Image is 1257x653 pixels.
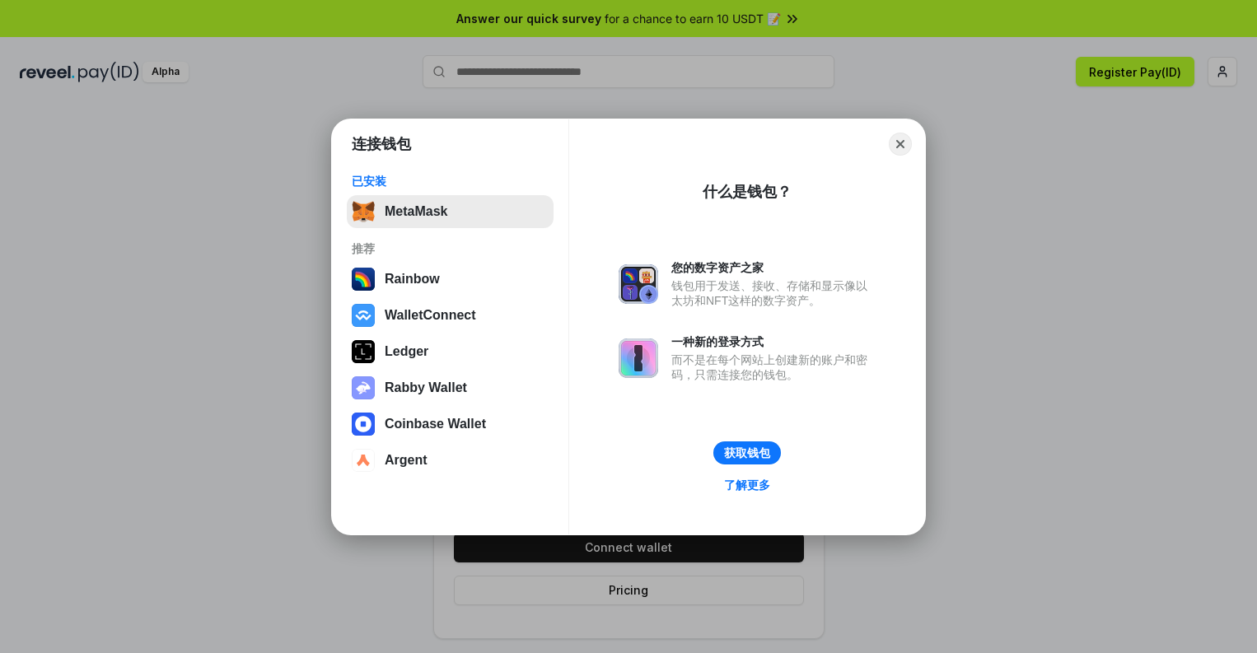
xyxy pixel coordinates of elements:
button: MetaMask [347,195,554,228]
img: svg+xml,%3Csvg%20width%3D%2228%22%20height%3D%2228%22%20viewBox%3D%220%200%2028%2028%22%20fill%3D... [352,304,375,327]
div: WalletConnect [385,308,476,323]
div: Ledger [385,344,428,359]
button: Rainbow [347,263,554,296]
div: Argent [385,453,428,468]
div: 而不是在每个网站上创建新的账户和密码，只需连接您的钱包。 [671,352,876,382]
h1: 连接钱包 [352,134,411,154]
div: 什么是钱包？ [703,182,792,202]
div: Rabby Wallet [385,380,467,395]
button: Close [889,133,912,156]
img: svg+xml,%3Csvg%20fill%3D%22none%22%20height%3D%2233%22%20viewBox%3D%220%200%2035%2033%22%20width%... [352,200,375,223]
img: svg+xml,%3Csvg%20xmlns%3D%22http%3A%2F%2Fwww.w3.org%2F2000%2Fsvg%22%20width%3D%2228%22%20height%3... [352,340,375,363]
div: 钱包用于发送、接收、存储和显示像以太坊和NFT这样的数字资产。 [671,278,876,308]
div: 已安装 [352,174,549,189]
button: WalletConnect [347,299,554,332]
button: Coinbase Wallet [347,408,554,441]
img: svg+xml,%3Csvg%20width%3D%22120%22%20height%3D%22120%22%20viewBox%3D%220%200%20120%20120%22%20fil... [352,268,375,291]
button: Argent [347,444,554,477]
div: Rainbow [385,272,440,287]
button: 获取钱包 [713,441,781,464]
div: 您的数字资产之家 [671,260,876,275]
img: svg+xml,%3Csvg%20xmlns%3D%22http%3A%2F%2Fwww.w3.org%2F2000%2Fsvg%22%20fill%3D%22none%22%20viewBox... [619,338,658,378]
div: MetaMask [385,204,447,219]
div: Coinbase Wallet [385,417,486,431]
img: svg+xml,%3Csvg%20xmlns%3D%22http%3A%2F%2Fwww.w3.org%2F2000%2Fsvg%22%20fill%3D%22none%22%20viewBox... [619,264,658,304]
div: 推荐 [352,241,549,256]
img: svg+xml,%3Csvg%20width%3D%2228%22%20height%3D%2228%22%20viewBox%3D%220%200%2028%2028%22%20fill%3D... [352,449,375,472]
div: 一种新的登录方式 [671,334,876,349]
div: 了解更多 [724,478,770,492]
button: Rabby Wallet [347,371,554,404]
img: svg+xml,%3Csvg%20width%3D%2228%22%20height%3D%2228%22%20viewBox%3D%220%200%2028%2028%22%20fill%3D... [352,413,375,436]
img: svg+xml,%3Csvg%20xmlns%3D%22http%3A%2F%2Fwww.w3.org%2F2000%2Fsvg%22%20fill%3D%22none%22%20viewBox... [352,376,375,399]
a: 了解更多 [714,474,780,496]
div: 获取钱包 [724,445,770,460]
button: Ledger [347,335,554,368]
